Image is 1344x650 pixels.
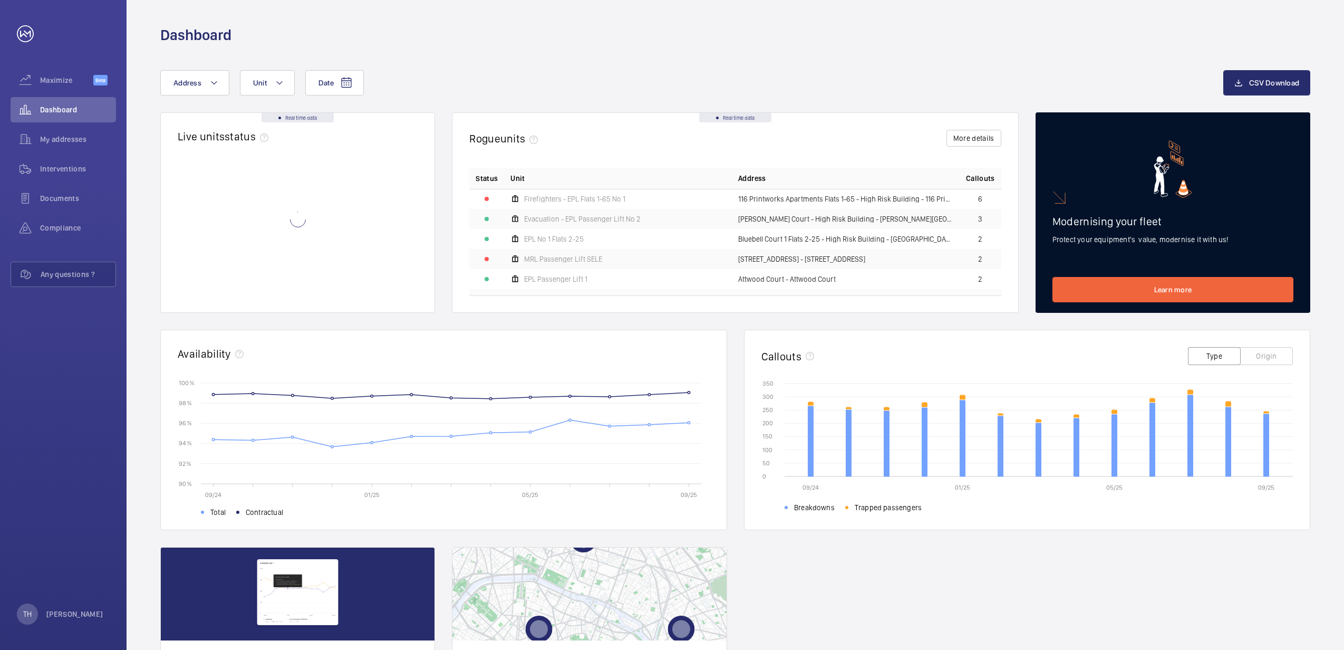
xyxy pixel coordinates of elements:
p: Protect your equipment's value, modernise it with us! [1052,234,1293,245]
span: Any questions ? [41,269,115,280]
a: Learn more [1052,277,1293,302]
span: Date [318,79,334,87]
img: marketing-card.svg [1154,140,1192,198]
span: 6 [978,195,982,203]
h2: Modernising your fleet [1052,215,1293,228]
h2: Callouts [761,350,802,363]
text: 09/25 [681,491,697,499]
button: Origin [1240,347,1293,365]
span: EPL No 1 Flats 2-25 [524,235,584,243]
text: 01/25 [955,484,970,491]
text: 98 % [179,399,192,407]
text: 200 [762,419,773,427]
text: 09/24 [205,491,221,499]
div: Real time data [262,113,334,122]
text: 94 % [179,439,192,447]
span: Unit [253,79,267,87]
span: Beta [93,75,108,85]
text: 09/24 [802,484,819,491]
span: Trapped passengers [854,502,921,513]
span: [STREET_ADDRESS] - [STREET_ADDRESS] [738,255,865,263]
text: 96 % [179,419,192,427]
text: 05/25 [522,491,538,499]
span: Maximize [40,75,93,85]
span: 3 [978,215,982,223]
div: Real time data [699,113,771,122]
text: 50 [762,460,770,467]
button: Address [160,70,229,95]
span: Contractual [246,507,283,518]
button: CSV Download [1223,70,1310,95]
span: Interventions [40,164,116,174]
span: Documents [40,193,116,204]
button: Date [305,70,364,95]
text: 100 % [179,379,195,386]
button: Type [1188,347,1241,365]
span: 2 [978,275,982,283]
p: [PERSON_NAME] [46,609,103,619]
h2: Rogue [469,132,542,145]
span: Compliance [40,223,116,233]
span: Evacuation - EPL Passenger Lift No 2 [524,215,641,223]
text: 350 [762,380,773,387]
span: 2 [978,255,982,263]
span: Attwood Court - Attwood Court [738,275,836,283]
span: Unit [510,173,525,184]
span: CSV Download [1249,79,1299,87]
text: 92 % [179,460,191,467]
text: 150 [762,433,772,440]
span: My addresses [40,134,116,145]
text: 0 [762,473,766,480]
h2: Availability [178,347,231,360]
button: More details [946,130,1001,147]
span: [PERSON_NAME] Court - High Risk Building - [PERSON_NAME][GEOGRAPHIC_DATA] [738,215,953,223]
span: Address [738,173,766,184]
text: 90 % [179,480,192,487]
span: EPL Passenger Lift 1 [524,275,587,283]
span: status [225,130,273,143]
h2: Live units [178,130,273,143]
text: 09/25 [1258,484,1274,491]
span: Address [173,79,201,87]
span: units [500,132,543,145]
span: 2 [978,235,982,243]
span: Firefighters - EPL Flats 1-65 No 1 [524,195,625,203]
text: 250 [762,406,773,414]
p: Status [476,173,498,184]
text: 05/25 [1106,484,1123,491]
h1: Dashboard [160,25,231,45]
span: Bluebell Court 1 Flats 2-25 - High Risk Building - [GEOGRAPHIC_DATA] 1 Flats 2-25 [738,235,953,243]
span: Dashboard [40,104,116,115]
button: Unit [240,70,295,95]
text: 100 [762,446,772,454]
span: Total [210,507,226,518]
span: Breakdowns [794,502,835,513]
span: Callouts [966,173,995,184]
text: 300 [762,393,773,400]
text: 01/25 [364,491,380,499]
span: MRL Passenger Lift SELE [524,255,602,263]
span: 116 Printworks Apartments Flats 1-65 - High Risk Building - 116 Printworks Apartments Flats 1-65 [738,195,953,203]
p: TH [23,609,32,619]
